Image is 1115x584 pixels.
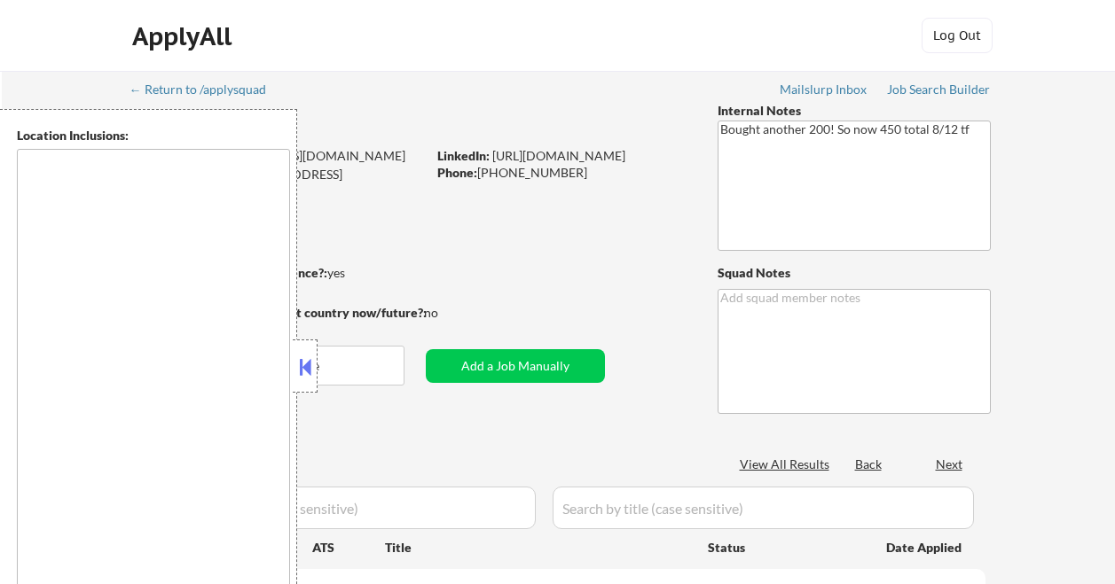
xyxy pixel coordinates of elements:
[426,349,605,383] button: Add a Job Manually
[855,456,883,473] div: Back
[437,148,490,163] strong: LinkedIn:
[130,82,283,100] a: ← Return to /applysquad
[718,102,991,120] div: Internal Notes
[922,18,993,53] button: Log Out
[130,83,283,96] div: ← Return to /applysquad
[437,164,688,182] div: [PHONE_NUMBER]
[132,21,237,51] div: ApplyAll
[718,264,991,282] div: Squad Notes
[17,127,290,144] div: Location Inclusions:
[740,456,835,473] div: View All Results
[424,304,475,322] div: no
[385,539,691,557] div: Title
[780,83,868,96] div: Mailslurp Inbox
[492,148,625,163] a: [URL][DOMAIN_NAME]
[708,531,860,563] div: Status
[437,165,477,180] strong: Phone:
[936,456,964,473] div: Next
[780,82,868,100] a: Mailslurp Inbox
[887,83,991,96] div: Job Search Builder
[553,487,974,529] input: Search by title (case sensitive)
[886,539,964,557] div: Date Applied
[312,539,385,557] div: ATS
[137,487,536,529] input: Search by company (case sensitive)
